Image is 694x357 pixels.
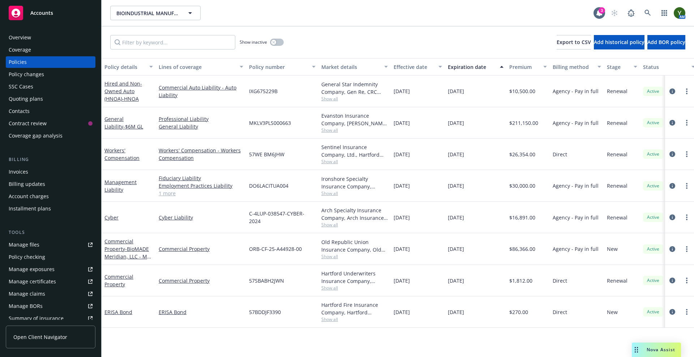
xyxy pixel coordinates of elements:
[321,175,388,190] div: Ironshore Specialty Insurance Company, Ironshore (Liberty Mutual), CRC Group
[321,112,388,127] div: Evanston Insurance Company, [PERSON_NAME] Insurance, CRC Group
[553,308,567,316] span: Direct
[682,150,691,158] a: more
[553,245,599,253] span: Agency - Pay in full
[646,151,660,157] span: Active
[394,87,410,95] span: [DATE]
[6,44,95,56] a: Coverage
[321,270,388,285] div: Hartford Underwriters Insurance Company, Hartford Insurance Group
[9,203,51,214] div: Installment plans
[9,118,47,129] div: Contract review
[682,118,691,127] a: more
[249,182,288,190] span: DO6LACITUA004
[110,6,201,20] button: BIOINDUSTRIAL MANUFACTURING AND DESIGN ECOSYSTEM
[553,151,567,158] span: Direct
[599,7,605,14] div: 3
[249,308,281,316] span: 57BDDJF3390
[321,127,388,133] span: Show all
[321,143,388,158] div: Sentinel Insurance Company, Ltd., Hartford Insurance Group
[102,58,156,75] button: Policy details
[6,288,95,300] a: Manage claims
[668,87,677,96] a: circleInformation
[607,87,627,95] span: Renewal
[249,151,284,158] span: 57WE BM6JHW
[646,309,660,315] span: Active
[394,63,434,71] div: Effective date
[394,277,410,284] span: [DATE]
[6,118,95,129] a: Contract review
[607,245,618,253] span: New
[668,150,677,158] a: circleInformation
[394,245,410,253] span: [DATE]
[13,333,67,341] span: Open Client Navigator
[553,119,599,127] span: Agency - Pay in full
[159,214,243,221] a: Cyber Liability
[321,158,388,165] span: Show all
[6,178,95,190] a: Billing updates
[448,277,464,284] span: [DATE]
[104,309,132,315] a: ERISA Bond
[448,182,464,190] span: [DATE]
[647,347,675,353] span: Nova Assist
[509,245,535,253] span: $86,366.00
[647,39,685,45] span: Add BOR policy
[6,239,95,251] a: Manage files
[159,115,243,123] a: Professional Liability
[104,245,151,267] span: - BioMADE Meridian, LLC - MN Property
[30,10,53,16] span: Accounts
[668,182,677,190] a: circleInformation
[668,118,677,127] a: circleInformation
[159,147,243,162] a: Workers' Compensation - Workers Compensation
[6,69,95,80] a: Policy changes
[6,156,95,163] div: Billing
[448,245,464,253] span: [DATE]
[668,213,677,222] a: circleInformation
[607,308,618,316] span: New
[394,182,410,190] span: [DATE]
[321,63,380,71] div: Market details
[594,35,644,49] button: Add historical policy
[321,206,388,222] div: Arch Specialty Insurance Company, Arch Insurance Company, Coalition Insurance Solutions (MGA)
[394,308,410,316] span: [DATE]
[445,58,506,75] button: Expiration date
[668,245,677,253] a: circleInformation
[641,6,655,20] a: Search
[604,58,640,75] button: Stage
[6,313,95,324] a: Summary of insurance
[607,119,627,127] span: Renewal
[509,308,528,316] span: $270.00
[9,276,56,287] div: Manage certificates
[553,182,599,190] span: Agency - Pay in full
[159,63,235,71] div: Lines of coverage
[391,58,445,75] button: Effective date
[448,214,464,221] span: [DATE]
[9,191,49,202] div: Account charges
[509,151,535,158] span: $26,354.00
[646,277,660,284] span: Active
[9,313,64,324] div: Summary of insurance
[104,147,140,161] a: Workers' Compensation
[448,63,496,71] div: Expiration date
[104,214,119,221] a: Cyber
[624,6,638,20] a: Report a Bug
[643,63,687,71] div: Status
[682,213,691,222] a: more
[159,123,243,130] a: General Liability
[104,63,145,71] div: Policy details
[6,81,95,92] a: SSC Cases
[9,32,31,43] div: Overview
[6,3,95,23] a: Accounts
[6,93,95,105] a: Quoting plans
[657,6,672,20] a: Switch app
[9,93,43,105] div: Quoting plans
[607,151,627,158] span: Renewal
[321,80,388,96] div: General Star Indemnity Company, Gen Re, CRC Group
[159,308,243,316] a: ERISA Bond
[509,63,539,71] div: Premium
[9,81,33,92] div: SSC Cases
[321,285,388,291] span: Show all
[110,35,235,49] input: Filter by keyword...
[448,151,464,158] span: [DATE]
[159,277,243,284] a: Commercial Property
[682,182,691,190] a: more
[553,277,567,284] span: Direct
